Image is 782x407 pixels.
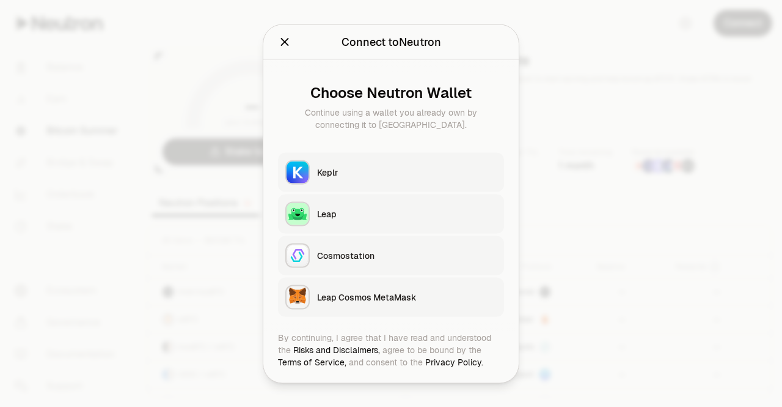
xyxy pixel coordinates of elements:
a: Terms of Service, [278,356,346,367]
div: Keplr [317,166,497,178]
div: Leap [317,207,497,220]
button: Leap Cosmos MetaMaskLeap Cosmos MetaMask [278,277,504,316]
a: Risks and Disclaimers, [293,344,380,355]
button: KeplrKeplr [278,152,504,192]
div: Continue using a wallet you already own by connecting it to [GEOGRAPHIC_DATA]. [288,106,494,130]
button: LeapLeap [278,194,504,233]
img: Keplr [287,161,309,183]
div: Cosmostation [317,249,497,261]
button: Close [278,33,291,50]
a: Privacy Policy. [425,356,483,367]
div: Choose Neutron Wallet [288,84,494,101]
button: CosmostationCosmostation [278,236,504,275]
div: Connect to Neutron [342,33,441,50]
div: By continuing, I agree that I have read and understood the agree to be bound by the and consent t... [278,331,504,368]
img: Cosmostation [287,244,309,266]
img: Leap Cosmos MetaMask [287,286,309,308]
img: Leap [287,203,309,225]
div: Leap Cosmos MetaMask [317,291,497,303]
